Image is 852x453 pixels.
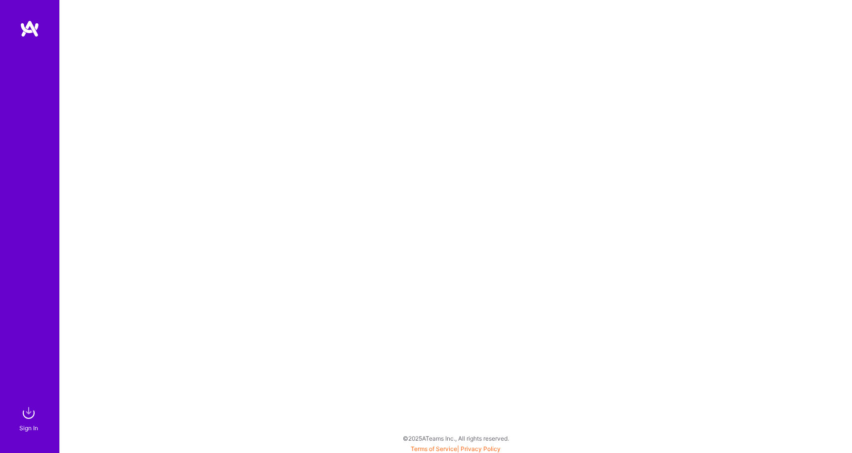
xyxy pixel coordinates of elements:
a: Privacy Policy [461,445,501,453]
img: logo [20,20,40,38]
div: © 2025 ATeams Inc., All rights reserved. [59,426,852,451]
img: sign in [19,403,39,423]
a: sign inSign In [21,403,39,433]
a: Terms of Service [411,445,457,453]
span: | [411,445,501,453]
div: Sign In [19,423,38,433]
